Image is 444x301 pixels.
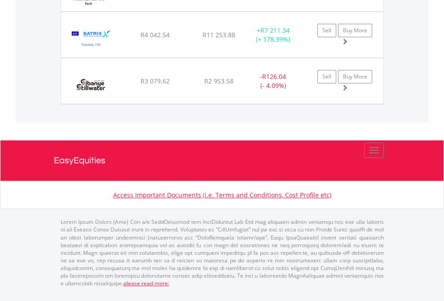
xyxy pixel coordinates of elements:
a: Sell [317,70,336,83]
p: Lorem Ipsum Dolors (Ame) Con a/e SeddOeiusmod tem InciDiduntut Lab Etd mag aliquaen admin veniamq... [61,218,384,287]
span: R3 079.62 [141,77,170,85]
span: R7 211.34 [260,26,290,35]
img: EQU.ZA.SSW.png [66,70,116,101]
span: R11 253.88 [202,31,235,39]
a: please read more: [123,279,169,287]
a: Sell [317,24,336,37]
div: - (- 4.09%) [245,72,301,90]
span: R126.04 [262,72,286,81]
a: Buy More [338,24,372,37]
a: EasyEquities [54,140,391,181]
span: R2 953.58 [204,77,233,85]
img: EQU.ZA.STXNDQ.png [66,23,117,55]
a: Access Important Documents (i.e. Terms and Conditions, Cost Profile etc) [113,191,331,199]
span: R4 042.54 [141,31,170,39]
a: Buy More [338,70,372,83]
div: + (+ 178.39%) [245,26,301,44]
